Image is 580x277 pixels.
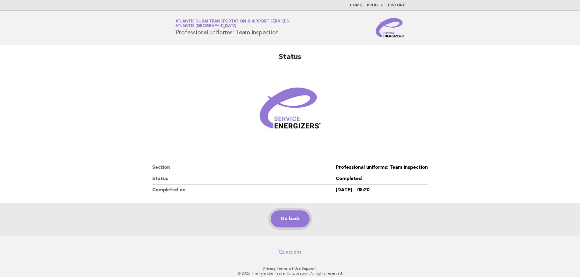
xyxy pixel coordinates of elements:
[350,4,362,7] a: Home
[263,266,276,271] a: Privacy
[336,185,428,196] dd: [DATE] - 05:20
[175,19,289,28] a: Atlantis Dubai Transportation & Airport ServicesAtlantis [GEOGRAPHIC_DATA]
[104,271,476,276] p: © 2025 The Five Star Travel Corporation. All rights reserved.
[367,4,383,7] a: Profile
[152,162,336,173] dt: Section
[279,249,301,255] a: Questions
[152,185,336,196] dt: Completed on
[175,24,237,28] span: Atlantis [GEOGRAPHIC_DATA]
[336,162,428,173] dd: Professional uniforms: Team inspection
[152,173,336,185] dt: Status
[336,173,428,185] dd: Completed
[152,52,428,67] h2: Status
[104,266,476,271] p: · ·
[276,266,301,271] a: Terms of Use
[388,4,405,7] a: History
[254,74,327,147] img: Verified
[376,18,405,37] img: Service Energizers
[302,266,317,271] a: Support
[175,20,289,36] h1: Professional uniforms: Team inspection
[271,210,310,227] a: Go back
